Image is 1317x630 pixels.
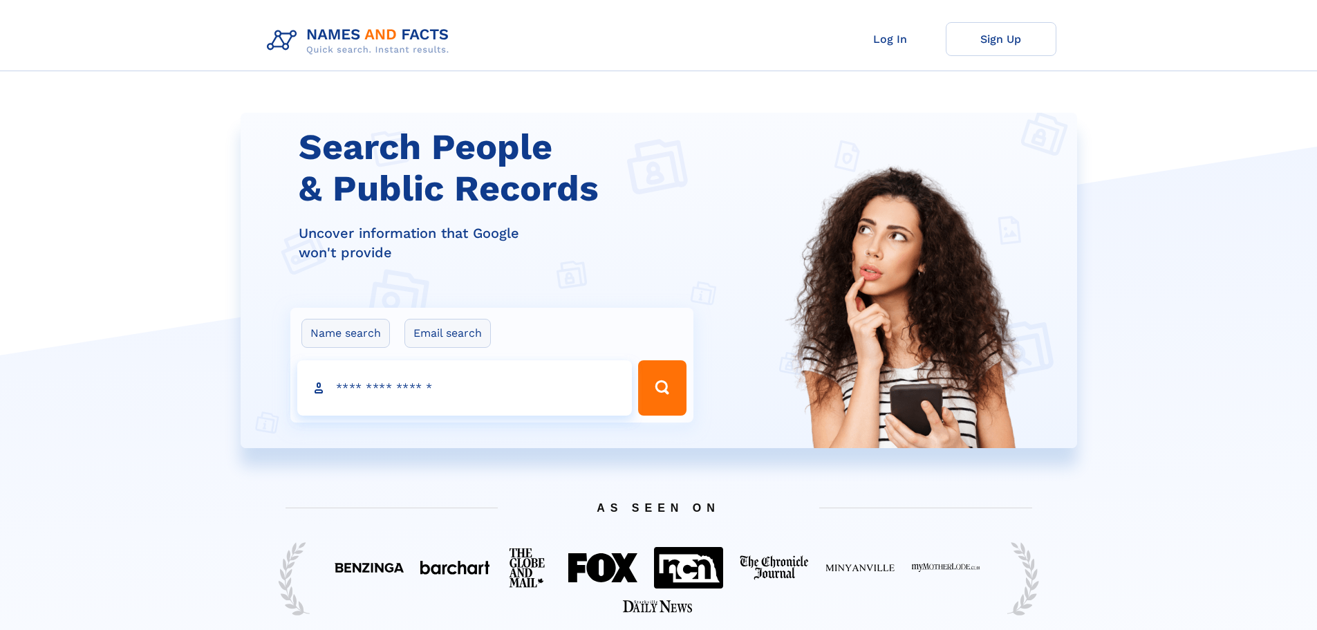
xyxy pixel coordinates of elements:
[506,545,552,591] img: Featured on The Globe And Mail
[301,319,390,348] label: Name search
[654,547,723,588] img: Featured on NCN
[946,22,1056,56] a: Sign Up
[638,360,686,416] button: Search Button
[568,553,637,582] img: Featured on FOX 40
[623,600,692,613] img: Featured on Starkville Daily News
[835,22,946,56] a: Log In
[265,485,1053,531] span: AS SEEN ON
[420,561,489,574] img: Featured on BarChart
[776,163,1032,517] img: Search People and Public records
[911,563,980,573] img: Featured on My Mother Lode
[299,223,702,262] div: Uncover information that Google won't provide
[297,360,632,416] input: search input
[825,563,895,573] img: Featured on Minyanville
[740,555,809,580] img: Featured on The Chronicle Journal
[404,319,491,348] label: Email search
[335,563,404,573] img: Featured on Benzinga
[261,22,460,59] img: Logo Names and Facts
[299,127,702,210] h1: Search People & Public Records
